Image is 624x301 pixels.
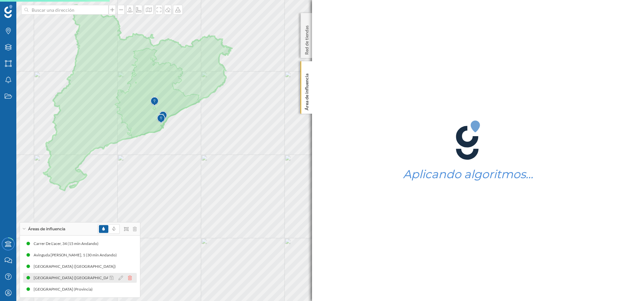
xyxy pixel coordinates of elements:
[34,286,96,293] div: [GEOGRAPHIC_DATA] (Provincia)
[34,263,119,270] div: [GEOGRAPHIC_DATA] ([GEOGRAPHIC_DATA])
[34,252,120,258] div: Avinguda [PERSON_NAME], 1 (30 min Andando)
[304,71,310,110] p: Área de influencia
[34,275,119,281] div: [GEOGRAPHIC_DATA] ([GEOGRAPHIC_DATA])
[34,240,102,247] div: Carrer De L'acer, 34 (15 min Andando)
[157,112,165,125] img: Marker
[304,23,310,55] p: Red de tiendas
[4,5,12,18] img: Geoblink Logo
[159,109,167,122] img: Marker
[403,168,533,180] h1: Aplicando algoritmos…
[28,226,65,232] span: Áreas de influencia
[13,5,36,10] span: Soporte
[150,95,159,108] img: Marker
